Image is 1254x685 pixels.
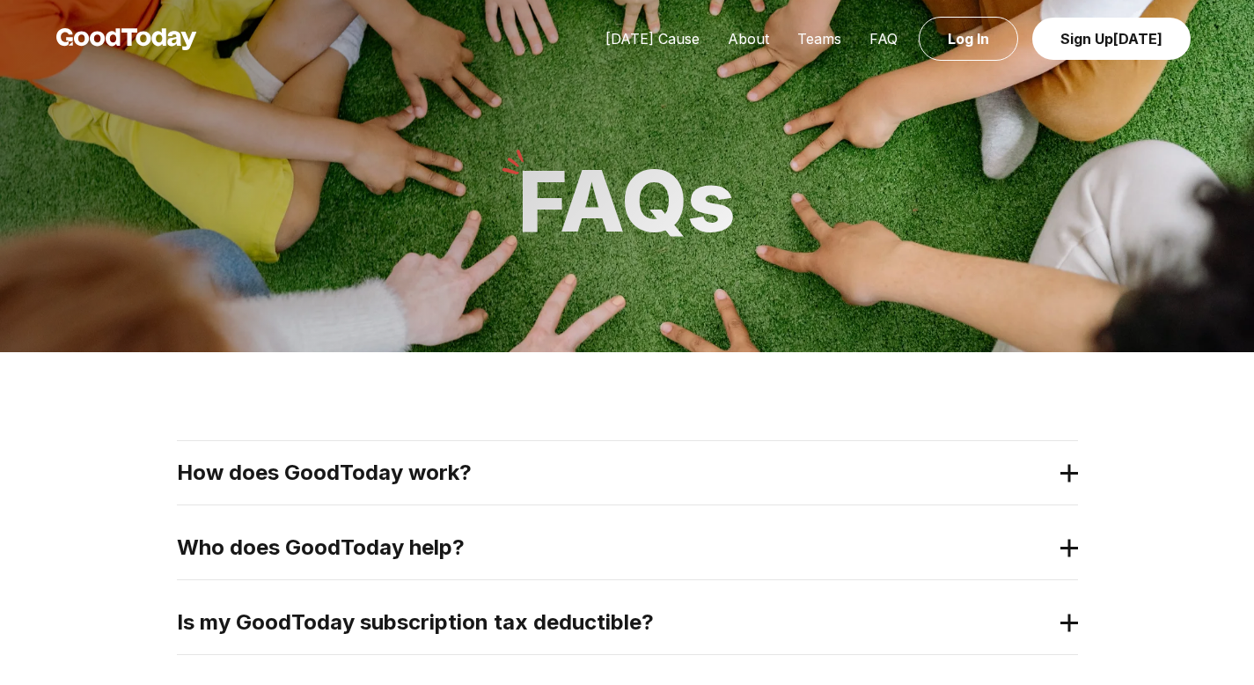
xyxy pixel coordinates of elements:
[783,30,855,48] a: Teams
[1032,18,1191,60] a: Sign Up[DATE]
[591,30,714,48] a: [DATE] Cause
[919,17,1018,61] a: Log In
[177,459,1050,487] h2: How does GoodToday work?
[177,534,1050,562] h2: Who does GoodToday help?
[855,30,912,48] a: FAQ
[56,28,197,50] img: GoodToday
[1113,30,1162,48] span: [DATE]
[714,30,783,48] a: About
[177,608,1050,637] h2: Is my GoodToday subscription tax deductible?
